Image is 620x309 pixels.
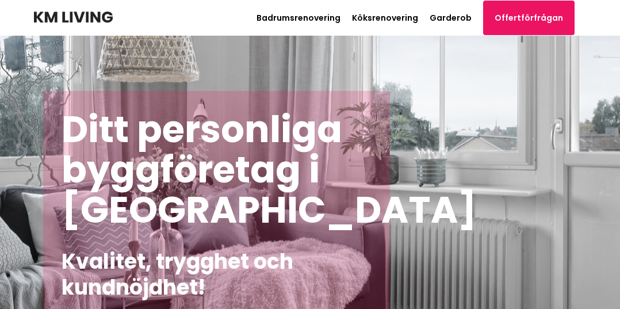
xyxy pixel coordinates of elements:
a: Offertförfrågan [483,1,575,35]
h2: Kvalitet, trygghet och kundnöjdhet! [62,249,372,300]
img: KM Living [34,12,113,23]
a: Köksrenovering [352,12,418,24]
h1: Ditt personliga byggföretag i [GEOGRAPHIC_DATA] [62,109,372,230]
a: Garderob [430,12,472,24]
a: Badrumsrenovering [257,12,340,24]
